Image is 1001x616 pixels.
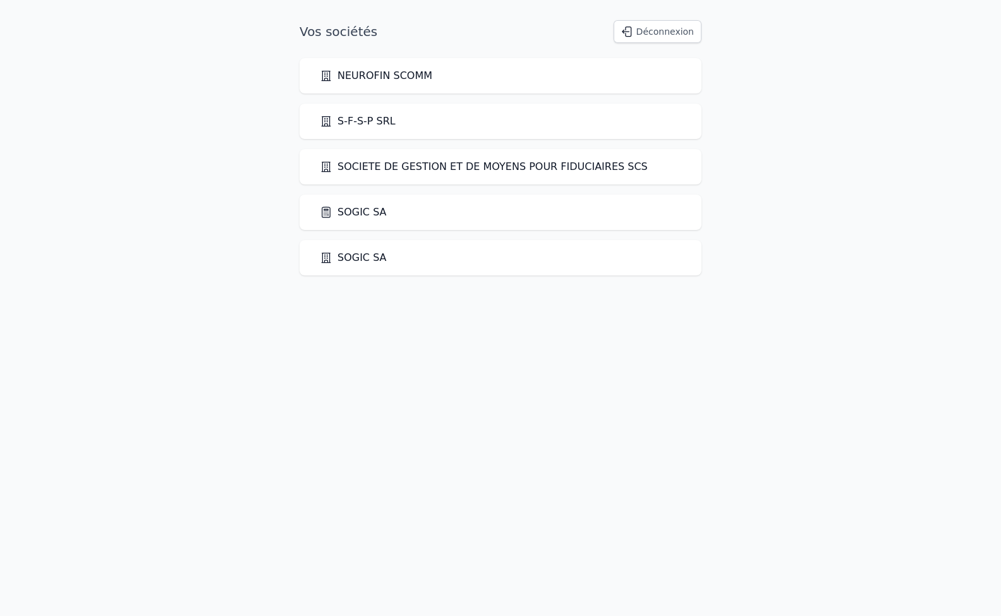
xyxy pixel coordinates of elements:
[320,114,396,129] a: S-F-S-P SRL
[320,250,387,265] a: SOGIC SA
[614,20,701,43] button: Déconnexion
[320,68,432,83] a: NEUROFIN SCOMM
[300,23,377,40] h1: Vos sociétés
[320,205,387,220] a: SOGIC SA
[320,159,648,174] a: SOCIETE DE GESTION ET DE MOYENS POUR FIDUCIAIRES SCS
